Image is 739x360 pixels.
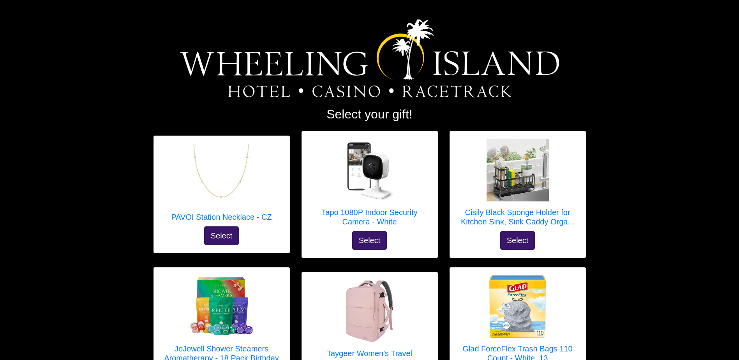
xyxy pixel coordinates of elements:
img: PAVOI Station Necklace - CZ [190,144,252,206]
h5: Tapo 1080P Indoor Security Camera - White [310,208,430,226]
a: PAVOI Station Necklace - CZ PAVOI Station Necklace - CZ [171,144,272,226]
h2: Select your gift! [153,107,586,122]
a: Cisily Black Sponge Holder for Kitchen Sink, Sink Caddy Organizer with High Brush Holder, Kitchen... [458,139,578,231]
img: Glad ForceFlex Trash Bags 110 Count - White, 13 Gallon [487,275,549,338]
img: Cisily Black Sponge Holder for Kitchen Sink, Sink Caddy Organizer with High Brush Holder, Kitchen... [487,139,549,201]
a: Tapo 1080P Indoor Security Camera - White Tapo 1080P Indoor Security Camera - White [310,139,430,231]
h5: Cisily Black Sponge Holder for Kitchen Sink, Sink Caddy Orga... [458,208,578,226]
button: Select [204,226,239,245]
img: JoJowell Shower Steamers Aromatherapy - 18 Pack Birthday Gifts for Women, Organic Essential Oils,... [190,275,253,338]
button: Select [352,231,387,250]
img: Logo [180,19,559,97]
button: Select [500,231,535,250]
h5: PAVOI Station Necklace - CZ [171,212,272,222]
img: Tapo 1080P Indoor Security Camera - White [339,139,401,201]
img: Taygeer Women's Travel Backpack - Pink [339,280,401,342]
